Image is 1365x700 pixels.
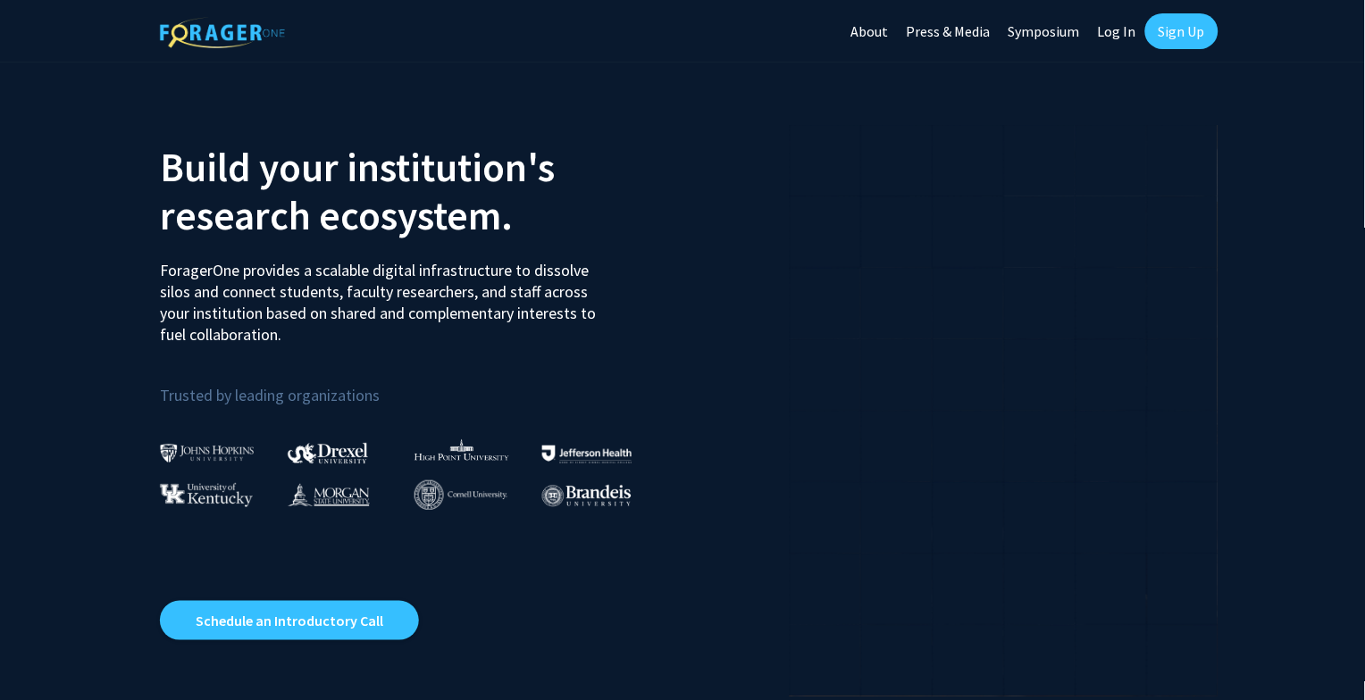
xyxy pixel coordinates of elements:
p: Trusted by leading organizations [160,360,669,409]
img: Brandeis University [542,485,632,507]
img: ForagerOne Logo [160,17,285,48]
img: Cornell University [415,480,507,510]
a: Opens in a new tab [160,601,419,640]
h2: Build your institution's research ecosystem. [160,143,669,239]
img: Morgan State University [288,483,370,506]
a: Sign Up [1145,13,1218,49]
img: Thomas Jefferson University [542,446,632,462]
p: ForagerOne provides a scalable digital infrastructure to dissolve silos and connect students, fac... [160,246,608,346]
img: Drexel University [288,443,368,463]
img: University of Kentucky [160,483,253,507]
img: High Point University [415,439,509,461]
img: Johns Hopkins University [160,444,255,462]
